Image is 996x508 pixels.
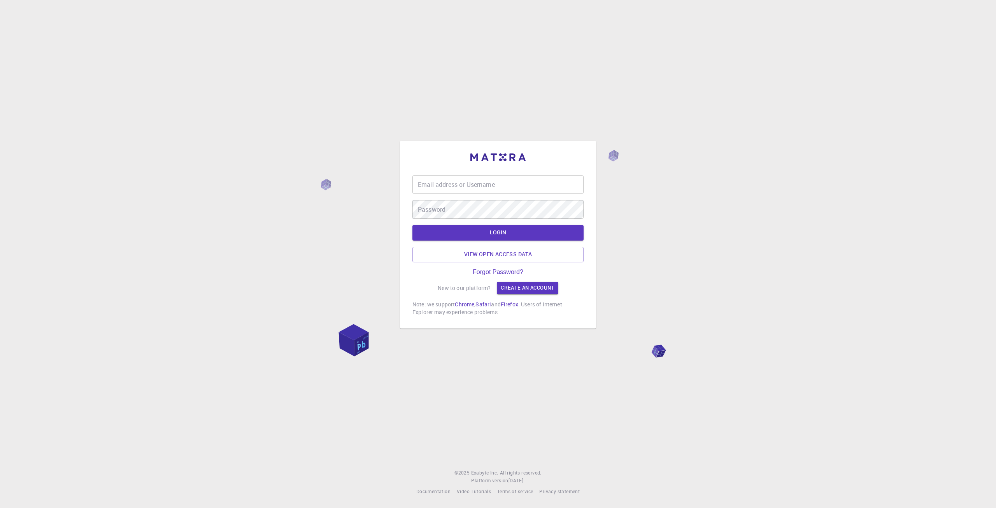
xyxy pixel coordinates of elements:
a: Firefox [501,301,518,308]
a: Exabyte Inc. [471,469,498,477]
a: Chrome [455,301,474,308]
span: Exabyte Inc. [471,469,498,476]
a: Terms of service [497,488,533,496]
a: Safari [475,301,491,308]
a: [DATE]. [509,477,525,485]
p: New to our platform? [438,284,491,292]
span: © 2025 [454,469,471,477]
span: Video Tutorials [457,488,491,494]
a: Create an account [497,282,558,294]
span: [DATE] . [509,477,525,483]
a: View open access data [412,247,584,262]
span: Platform version [471,477,508,485]
span: All rights reserved. [500,469,542,477]
a: Privacy statement [539,488,580,496]
a: Forgot Password? [473,269,523,276]
a: Documentation [416,488,451,496]
p: Note: we support , and . Users of Internet Explorer may experience problems. [412,301,584,316]
span: Terms of service [497,488,533,494]
span: Documentation [416,488,451,494]
span: Privacy statement [539,488,580,494]
button: LOGIN [412,225,584,241]
a: Video Tutorials [457,488,491,496]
